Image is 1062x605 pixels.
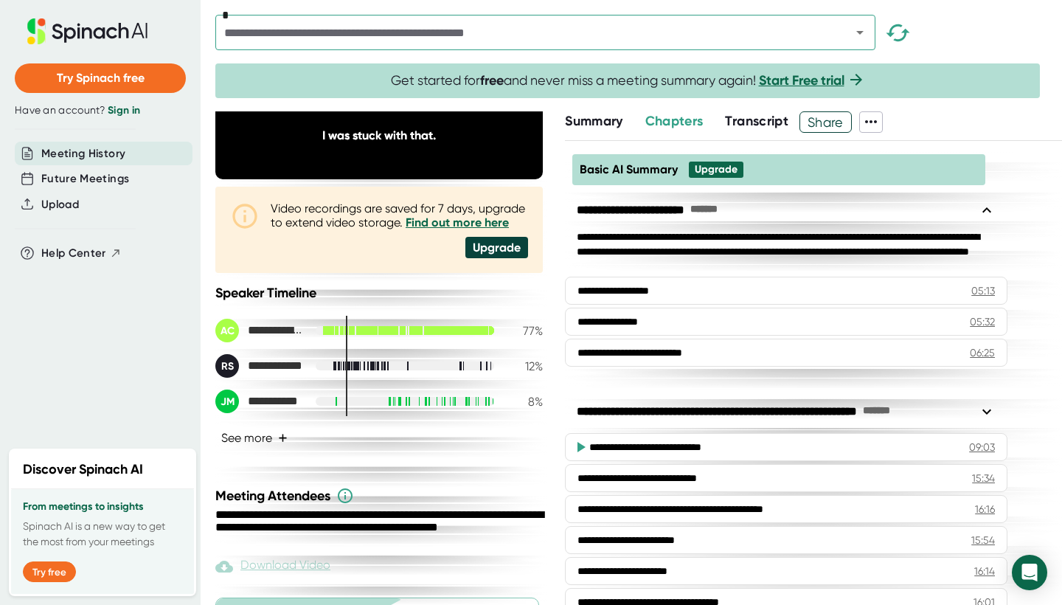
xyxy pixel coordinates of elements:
div: 05:32 [970,314,995,329]
div: 77 % [506,324,543,338]
div: AC [215,319,239,342]
button: Try free [23,561,76,582]
button: Try Spinach free [15,63,186,93]
button: Transcript [725,111,788,131]
div: 16:16 [975,502,995,516]
a: Start Free trial [759,72,844,89]
div: Upgrade [465,237,528,258]
div: I was stuck with that. [248,128,510,142]
div: RS [215,354,239,378]
span: Help Center [41,245,106,262]
div: 09:03 [969,440,995,454]
b: free [480,72,504,89]
div: Speaker Timeline [215,285,543,301]
div: 05:13 [971,283,995,298]
a: Find out more here [406,215,509,229]
div: Open Intercom Messenger [1012,555,1047,590]
span: Chapters [645,113,704,129]
p: Spinach AI is a new way to get the most from your meetings [23,519,182,550]
button: Upload [41,196,79,213]
button: Help Center [41,245,122,262]
div: JM [215,390,239,413]
button: Chapters [645,111,704,131]
span: Share [800,109,851,135]
span: + [278,432,288,444]
button: Share [799,111,852,133]
div: Meeting Attendees [215,487,546,505]
button: Open [850,22,870,43]
div: Upgrade [695,163,737,176]
div: 8 % [506,395,543,409]
h2: Discover Spinach AI [23,460,143,480]
div: Paid feature [215,558,330,575]
span: Get started for and never miss a meeting summary again! [391,72,865,89]
button: Summary [565,111,622,131]
div: 15:34 [972,471,995,485]
div: Video recordings are saved for 7 days, upgrade to extend video storage. [271,201,528,229]
div: Ritik Sarraf [215,354,304,378]
div: 06:25 [970,345,995,360]
span: Summary [565,113,622,129]
h3: From meetings to insights [23,501,182,513]
button: Future Meetings [41,170,129,187]
div: 15:54 [971,533,995,547]
div: 12 % [506,359,543,373]
a: Sign in [108,104,140,117]
div: Aayush Choubey [215,319,304,342]
span: Basic AI Summary [580,162,678,176]
button: Meeting History [41,145,125,162]
span: Try Spinach free [57,71,145,85]
button: See more+ [215,425,294,451]
span: Transcript [725,113,788,129]
div: 16:14 [974,564,995,578]
div: Have an account? [15,104,186,117]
